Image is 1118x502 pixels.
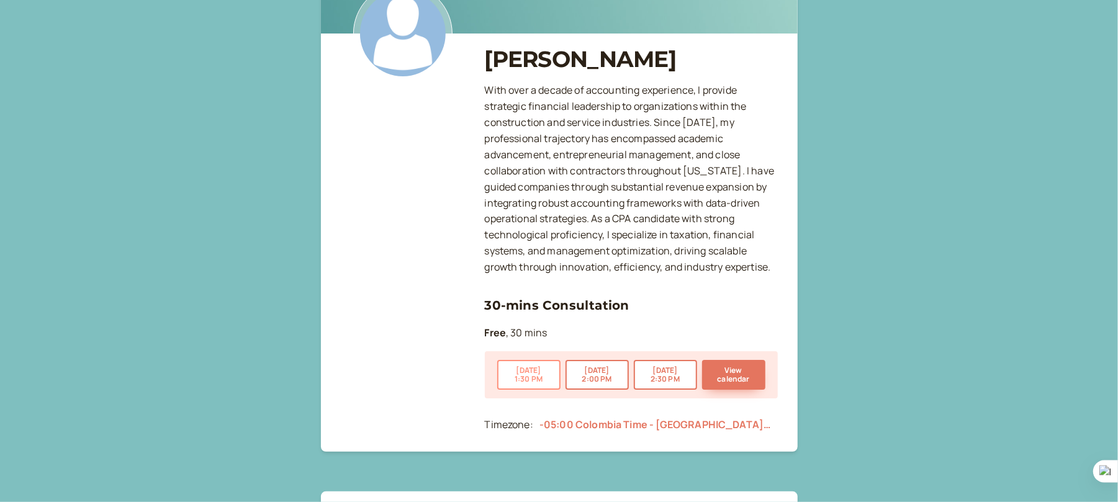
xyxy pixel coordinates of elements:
[485,298,629,313] a: 30-mins Consultation
[702,360,765,390] button: View calendar
[485,326,507,339] b: Free
[485,46,778,73] h1: [PERSON_NAME]
[485,83,778,276] p: With over a decade of accounting experience, I provide strategic financial leadership to organiza...
[497,360,561,390] button: [DATE]1:30 PM
[566,360,629,390] button: [DATE]2:00 PM
[485,417,533,433] div: Timezone:
[634,360,697,390] button: [DATE]2:30 PM
[485,325,778,341] p: , 30 mins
